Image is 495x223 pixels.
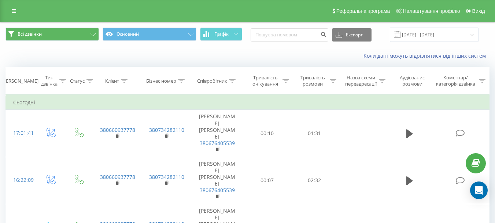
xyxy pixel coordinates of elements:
[149,173,184,180] a: 380734282110
[1,78,38,84] div: [PERSON_NAME]
[200,28,242,41] button: Графік
[250,75,281,87] div: Тривалість очікування
[100,173,135,180] a: 380660937778
[146,78,176,84] div: Бізнес номер
[103,28,196,41] button: Основний
[100,126,135,133] a: 380660937778
[105,78,119,84] div: Клієнт
[5,28,99,41] button: Всі дзвінки
[200,187,235,194] a: 380676405539
[244,110,291,157] td: 00:10
[332,28,372,42] button: Експорт
[470,181,488,199] div: Open Intercom Messenger
[394,75,431,87] div: Аудіозапис розмови
[191,157,244,204] td: [PERSON_NAME] [PERSON_NAME]
[403,8,460,14] span: Налаштування профілю
[13,126,29,140] div: 17:01:41
[251,28,328,42] input: Пошук за номером
[363,52,490,59] a: Коли дані можуть відрізнятися вiд інших систем
[18,31,42,37] span: Всі дзвінки
[13,173,29,187] div: 16:22:09
[291,110,338,157] td: 01:31
[197,78,227,84] div: Співробітник
[70,78,85,84] div: Статус
[200,140,235,147] a: 380676405539
[472,8,485,14] span: Вихід
[336,8,390,14] span: Реферальна програма
[6,95,490,110] td: Сьогодні
[434,75,477,87] div: Коментар/категорія дзвінка
[298,75,328,87] div: Тривалість розмови
[41,75,58,87] div: Тип дзвінка
[244,157,291,204] td: 00:07
[291,157,338,204] td: 02:32
[345,75,377,87] div: Назва схеми переадресації
[191,110,244,157] td: [PERSON_NAME] [PERSON_NAME]
[214,32,229,37] span: Графік
[149,126,184,133] a: 380734282110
